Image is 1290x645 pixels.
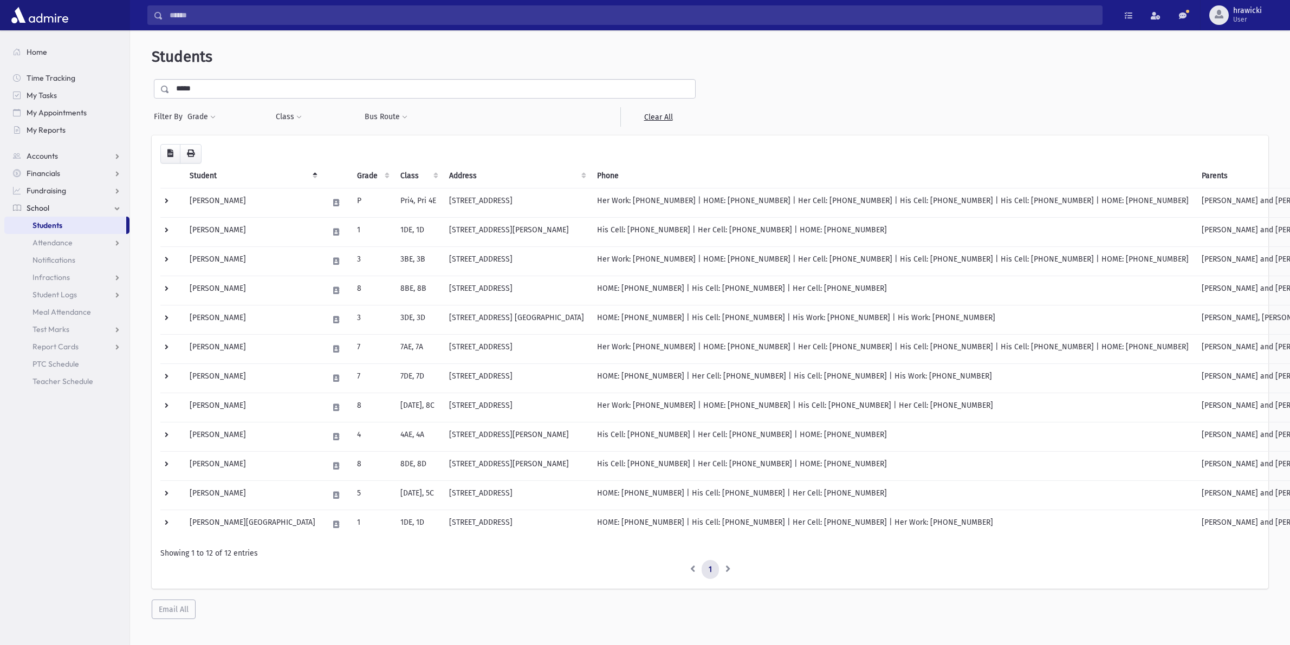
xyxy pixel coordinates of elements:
[443,334,591,363] td: [STREET_ADDRESS]
[443,217,591,246] td: [STREET_ADDRESS][PERSON_NAME]
[591,217,1195,246] td: His Cell: [PHONE_NUMBER] | Her Cell: [PHONE_NUMBER] | HOME: [PHONE_NUMBER]
[4,234,129,251] a: Attendance
[183,276,322,305] td: [PERSON_NAME]
[4,269,129,286] a: Infractions
[443,276,591,305] td: [STREET_ADDRESS]
[9,4,71,26] img: AdmirePro
[27,186,66,196] span: Fundraising
[183,451,322,480] td: [PERSON_NAME]
[4,303,129,321] a: Meal Attendance
[394,510,443,539] td: 1DE, 1D
[394,164,443,188] th: Class: activate to sort column ascending
[351,422,394,451] td: 4
[183,246,322,276] td: [PERSON_NAME]
[443,451,591,480] td: [STREET_ADDRESS][PERSON_NAME]
[4,373,129,390] a: Teacher Schedule
[394,363,443,393] td: 7DE, 7D
[152,48,212,66] span: Students
[154,111,187,122] span: Filter By
[27,125,66,135] span: My Reports
[27,47,47,57] span: Home
[351,276,394,305] td: 8
[591,480,1195,510] td: HOME: [PHONE_NUMBER] | His Cell: [PHONE_NUMBER] | Her Cell: [PHONE_NUMBER]
[4,182,129,199] a: Fundraising
[351,510,394,539] td: 1
[163,5,1102,25] input: Search
[33,307,91,317] span: Meal Attendance
[591,422,1195,451] td: His Cell: [PHONE_NUMBER] | Her Cell: [PHONE_NUMBER] | HOME: [PHONE_NUMBER]
[4,286,129,303] a: Student Logs
[394,217,443,246] td: 1DE, 1D
[394,480,443,510] td: [DATE], 5C
[443,363,591,393] td: [STREET_ADDRESS]
[183,363,322,393] td: [PERSON_NAME]
[351,334,394,363] td: 7
[351,246,394,276] td: 3
[33,238,73,247] span: Attendance
[183,422,322,451] td: [PERSON_NAME]
[351,188,394,217] td: P
[33,324,69,334] span: Test Marks
[394,276,443,305] td: 8BE, 8B
[4,69,129,87] a: Time Tracking
[351,164,394,188] th: Grade: activate to sort column ascending
[27,108,87,118] span: My Appointments
[394,393,443,422] td: [DATE], 8C
[183,188,322,217] td: [PERSON_NAME]
[33,290,77,299] span: Student Logs
[4,43,129,61] a: Home
[443,422,591,451] td: [STREET_ADDRESS][PERSON_NAME]
[443,246,591,276] td: [STREET_ADDRESS]
[351,451,394,480] td: 8
[160,144,180,164] button: CSV
[160,548,1260,559] div: Showing 1 to 12 of 12 entries
[443,188,591,217] td: [STREET_ADDRESS]
[1233,15,1262,24] span: User
[183,480,322,510] td: [PERSON_NAME]
[183,164,322,188] th: Student: activate to sort column descending
[591,510,1195,539] td: HOME: [PHONE_NUMBER] | His Cell: [PHONE_NUMBER] | Her Cell: [PHONE_NUMBER] | Her Work: [PHONE_NUM...
[275,107,302,127] button: Class
[394,451,443,480] td: 8DE, 8D
[180,144,202,164] button: Print
[4,165,129,182] a: Financials
[1233,6,1262,15] span: hrawicki
[27,90,57,100] span: My Tasks
[443,510,591,539] td: [STREET_ADDRESS]
[443,393,591,422] td: [STREET_ADDRESS]
[351,217,394,246] td: 1
[620,107,696,127] a: Clear All
[33,342,79,351] span: Report Cards
[394,422,443,451] td: 4AE, 4A
[443,480,591,510] td: [STREET_ADDRESS]
[591,164,1195,188] th: Phone
[4,199,129,217] a: School
[33,359,79,369] span: PTC Schedule
[591,276,1195,305] td: HOME: [PHONE_NUMBER] | His Cell: [PHONE_NUMBER] | Her Cell: [PHONE_NUMBER]
[33,220,62,230] span: Students
[591,451,1195,480] td: His Cell: [PHONE_NUMBER] | Her Cell: [PHONE_NUMBER] | HOME: [PHONE_NUMBER]
[351,363,394,393] td: 7
[443,305,591,334] td: [STREET_ADDRESS] [GEOGRAPHIC_DATA]
[4,355,129,373] a: PTC Schedule
[33,255,75,265] span: Notifications
[591,393,1195,422] td: Her Work: [PHONE_NUMBER] | HOME: [PHONE_NUMBER] | His Cell: [PHONE_NUMBER] | Her Cell: [PHONE_NUM...
[591,334,1195,363] td: Her Work: [PHONE_NUMBER] | HOME: [PHONE_NUMBER] | Her Cell: [PHONE_NUMBER] | His Cell: [PHONE_NUM...
[4,121,129,139] a: My Reports
[351,480,394,510] td: 5
[4,338,129,355] a: Report Cards
[702,560,719,579] a: 1
[394,246,443,276] td: 3BE, 3B
[394,334,443,363] td: 7AE, 7A
[591,305,1195,334] td: HOME: [PHONE_NUMBER] | His Cell: [PHONE_NUMBER] | His Work: [PHONE_NUMBER] | His Work: [PHONE_NUM...
[351,305,394,334] td: 3
[591,188,1195,217] td: Her Work: [PHONE_NUMBER] | HOME: [PHONE_NUMBER] | Her Cell: [PHONE_NUMBER] | His Cell: [PHONE_NUM...
[4,321,129,338] a: Test Marks
[364,107,408,127] button: Bus Route
[394,305,443,334] td: 3DE, 3D
[27,73,75,83] span: Time Tracking
[183,510,322,539] td: [PERSON_NAME][GEOGRAPHIC_DATA]
[33,272,70,282] span: Infractions
[4,147,129,165] a: Accounts
[27,168,60,178] span: Financials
